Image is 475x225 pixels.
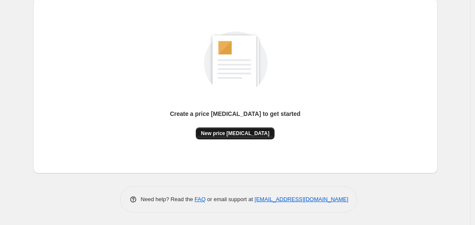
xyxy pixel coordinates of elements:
[255,196,348,202] a: [EMAIL_ADDRESS][DOMAIN_NAME]
[141,196,195,202] span: Need help? Read the
[170,110,300,118] p: Create a price [MEDICAL_DATA] to get started
[201,130,269,137] span: New price [MEDICAL_DATA]
[196,127,275,139] button: New price [MEDICAL_DATA]
[206,196,255,202] span: or email support at
[195,196,206,202] a: FAQ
